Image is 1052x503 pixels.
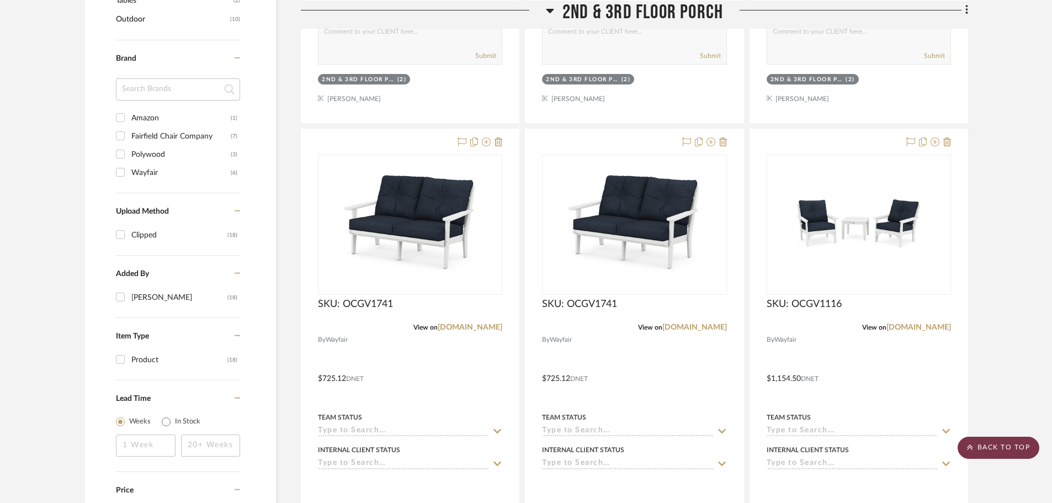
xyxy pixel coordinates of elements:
[542,426,713,437] input: Type to Search…
[767,426,938,437] input: Type to Search…
[230,10,240,28] span: (10)
[565,156,703,294] img: SKU: OCGV1741
[958,437,1039,459] scroll-to-top-button: BACK TO TOP
[131,164,231,182] div: Wayfair
[131,351,227,369] div: Product
[542,298,617,310] span: SKU: OCGV1741
[131,289,227,306] div: [PERSON_NAME]
[438,324,502,331] a: [DOMAIN_NAME]
[771,76,843,84] div: 2nd & 3rd Floor Porch
[318,335,326,345] span: By
[116,395,151,403] span: Lead Time
[116,270,149,278] span: Added By
[397,76,407,84] div: (2)
[774,335,796,345] span: Wayfair
[886,324,951,331] a: [DOMAIN_NAME]
[550,335,572,345] span: Wayfair
[767,335,774,345] span: By
[175,416,200,427] label: In Stock
[318,298,393,310] span: SKU: OCGV1741
[846,76,855,84] div: (2)
[413,324,438,331] span: View on
[700,51,721,61] button: Submit
[767,412,811,422] div: Team Status
[542,459,713,469] input: Type to Search…
[621,76,631,84] div: (2)
[181,435,241,457] input: 20+ Weeks
[131,128,231,145] div: Fairfield Chair Company
[231,146,237,163] div: (3)
[116,332,149,340] span: Item Type
[862,324,886,331] span: View on
[546,76,619,84] div: 2nd & 3rd Floor Porch
[924,51,945,61] button: Submit
[116,208,169,215] span: Upload Method
[790,156,928,294] img: SKU: OCGV1116
[231,164,237,182] div: (6)
[767,445,849,455] div: Internal Client Status
[475,51,496,61] button: Submit
[231,109,237,127] div: (1)
[341,156,479,294] img: SKU: OCGV1741
[129,416,151,427] label: Weeks
[318,459,489,469] input: Type to Search…
[542,335,550,345] span: By
[767,298,842,310] span: SKU: OCGV1116
[116,435,176,457] input: 1 Week
[131,226,227,244] div: Clipped
[231,128,237,145] div: (7)
[116,486,134,494] span: Price
[227,226,237,244] div: (18)
[227,289,237,306] div: (18)
[131,146,231,163] div: Polywood
[116,78,240,100] input: Search Brands
[131,109,231,127] div: Amazon
[318,445,400,455] div: Internal Client Status
[322,76,395,84] div: 2nd & 3rd Floor Porch
[542,445,624,455] div: Internal Client Status
[318,426,489,437] input: Type to Search…
[227,351,237,369] div: (18)
[542,412,586,422] div: Team Status
[318,412,362,422] div: Team Status
[116,55,136,62] span: Brand
[662,324,727,331] a: [DOMAIN_NAME]
[767,459,938,469] input: Type to Search…
[326,335,348,345] span: Wayfair
[116,10,227,29] span: Outdoor
[638,324,662,331] span: View on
